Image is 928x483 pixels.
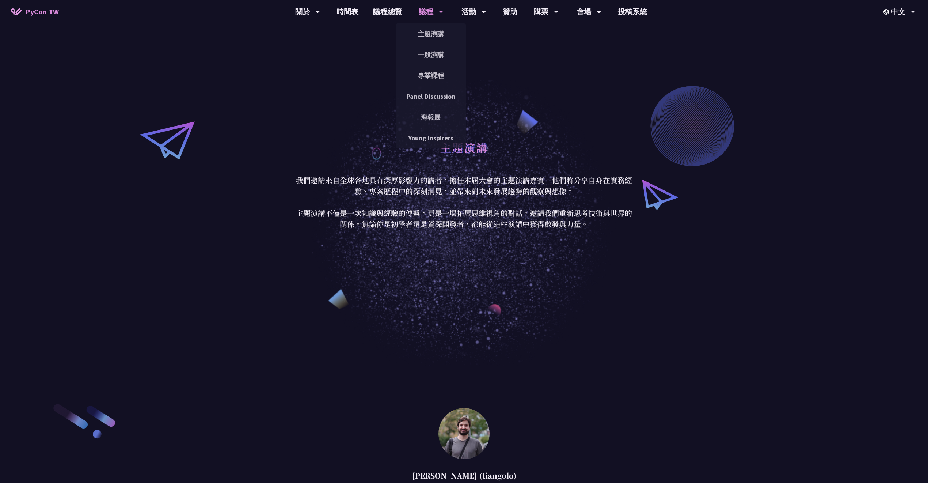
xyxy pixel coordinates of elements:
[883,9,891,15] img: Locale Icon
[396,25,466,42] a: 主題演講
[396,129,466,147] a: Young Inspirers
[294,175,634,230] p: 我們邀請來自全球各地具有深厚影響力的講者，擔任本屆大會的主題演講嘉賓。他們將分享自身在實務經驗、專案歷程中的深刻洞見，並帶來對未來發展趨勢的觀察與想像。 主題演講不僅是一次知識與經驗的傳遞，更是...
[396,67,466,84] a: 專業課程
[396,46,466,63] a: 一般演講
[396,88,466,105] a: Panel Discussion
[11,8,22,15] img: Home icon of PyCon TW 2025
[4,3,66,21] a: PyCon TW
[396,109,466,126] a: 海報展
[438,408,490,459] img: Sebastián Ramírez (tiangolo)
[26,6,59,17] span: PyCon TW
